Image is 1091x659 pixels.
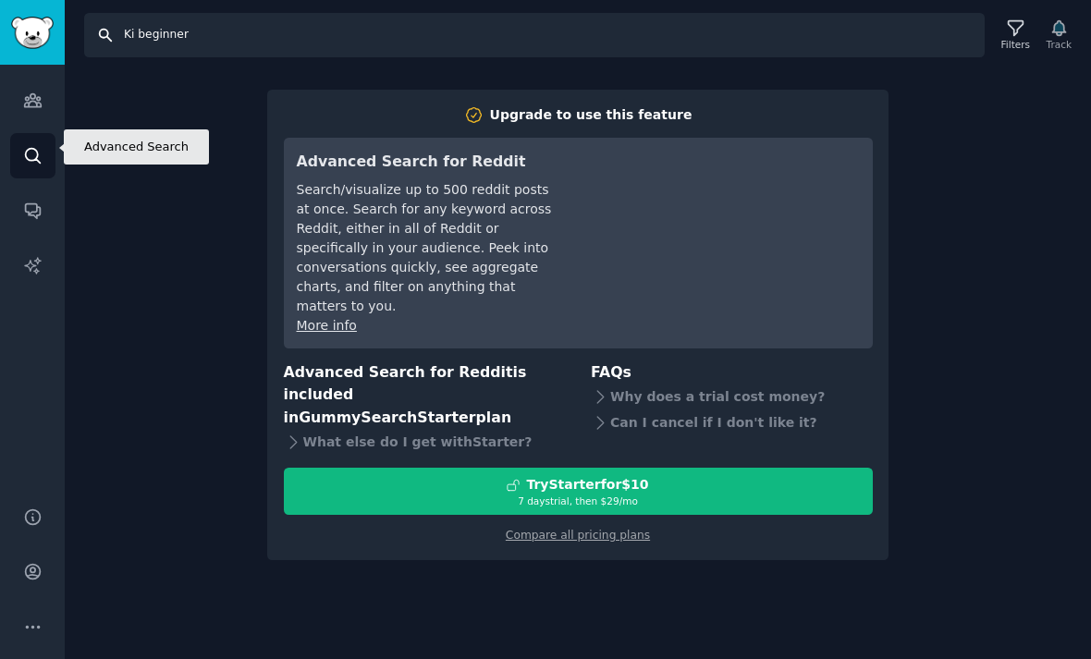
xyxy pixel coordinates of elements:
[591,384,873,409] div: Why does a trial cost money?
[297,151,557,174] h3: Advanced Search for Reddit
[582,151,860,289] iframe: YouTube video player
[297,180,557,316] div: Search/visualize up to 500 reddit posts at once. Search for any keyword across Reddit, either in ...
[490,105,693,125] div: Upgrade to use this feature
[297,318,357,333] a: More info
[506,529,650,542] a: Compare all pricing plans
[299,409,475,426] span: GummySearch Starter
[1001,38,1030,51] div: Filters
[526,475,648,494] div: Try Starter for $10
[284,429,566,455] div: What else do I get with Starter ?
[591,361,873,384] h3: FAQs
[84,13,985,57] input: Search Keyword
[285,494,872,507] div: 7 days trial, then $ 29 /mo
[284,361,566,430] h3: Advanced Search for Reddit is included in plan
[284,468,873,515] button: TryStarterfor$107 daystrial, then $29/mo
[11,17,54,49] img: GummySearch logo
[591,409,873,435] div: Can I cancel if I don't like it?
